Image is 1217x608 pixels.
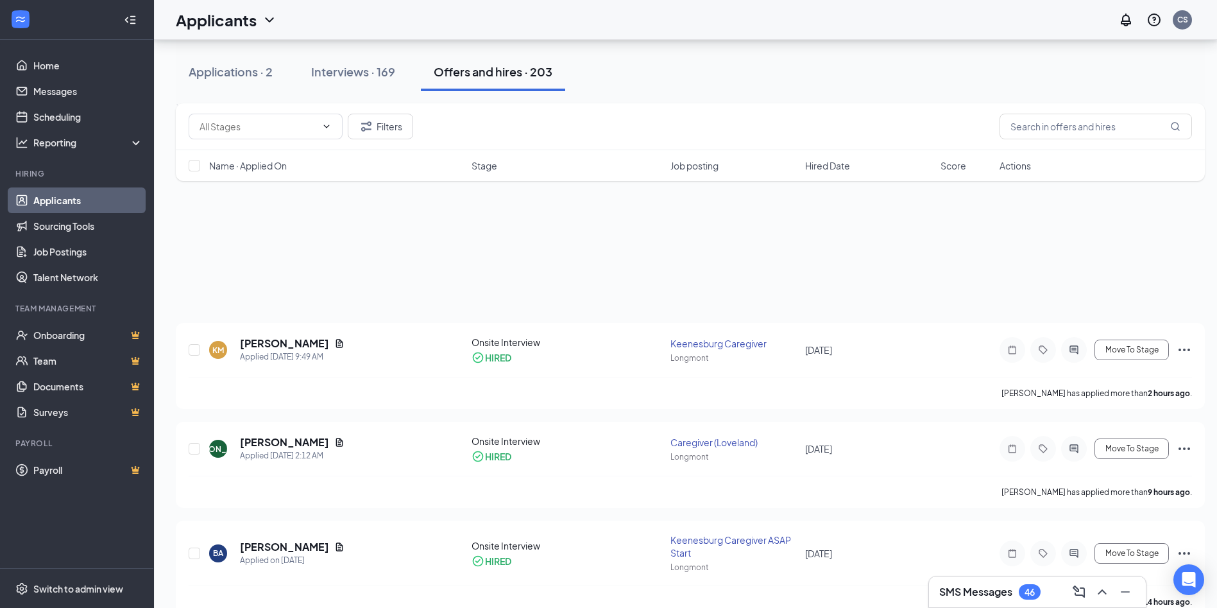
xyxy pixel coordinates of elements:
[15,168,140,179] div: Hiring
[472,450,484,463] svg: CheckmarkCircle
[805,344,832,356] span: [DATE]
[1005,548,1020,559] svg: Note
[209,159,287,172] span: Name · Applied On
[1035,345,1051,355] svg: Tag
[1001,487,1192,498] p: [PERSON_NAME] has applied more than .
[472,159,497,172] span: Stage
[334,542,345,552] svg: Document
[240,351,345,363] div: Applied [DATE] 9:49 AM
[240,449,345,462] div: Applied [DATE] 2:12 AM
[1069,582,1089,602] button: ComposeMessage
[805,548,832,559] span: [DATE]
[33,239,143,265] a: Job Postings
[176,9,257,31] h1: Applicants
[240,554,345,567] div: Applied on [DATE]
[670,352,798,363] div: Longmont
[1035,444,1051,454] svg: Tag
[1066,345,1082,355] svg: ActiveChat
[1000,159,1031,172] span: Actions
[670,159,719,172] span: Job posting
[1148,487,1190,497] b: 9 hours ago
[1005,345,1020,355] svg: Note
[1146,12,1162,28] svg: QuestionInfo
[1105,549,1159,558] span: Move To Stage
[1094,584,1110,600] svg: ChevronUp
[1035,548,1051,559] svg: Tag
[15,582,28,595] svg: Settings
[33,457,143,483] a: PayrollCrown
[33,136,144,149] div: Reporting
[33,104,143,130] a: Scheduling
[33,78,143,104] a: Messages
[348,114,413,139] button: Filter Filters
[434,64,552,80] div: Offers and hires · 203
[14,13,27,26] svg: WorkstreamLogo
[472,555,484,568] svg: CheckmarkCircle
[1005,444,1020,454] svg: Note
[1143,597,1190,607] b: 14 hours ago
[472,435,663,447] div: Onsite Interview
[321,121,332,132] svg: ChevronDown
[805,159,850,172] span: Hired Date
[1105,444,1159,453] span: Move To Stage
[670,337,798,350] div: Keenesburg Caregiver
[1170,121,1180,132] svg: MagnifyingGlass
[1177,441,1192,456] svg: Ellipses
[212,345,224,356] div: KM
[33,265,143,290] a: Talent Network
[15,438,140,449] div: Payroll
[359,119,374,134] svg: Filter
[1000,114,1192,139] input: Search in offers and hires
[1105,345,1159,354] span: Move To Stage
[240,540,329,554] h5: [PERSON_NAME]
[33,187,143,213] a: Applicants
[334,437,345,447] svg: Document
[1177,546,1192,561] svg: Ellipses
[1094,340,1169,360] button: Move To Stage
[472,351,484,364] svg: CheckmarkCircle
[1177,14,1188,25] div: CS
[472,336,663,349] div: Onsite Interview
[670,562,798,573] div: Longmont
[311,64,395,80] div: Interviews · 169
[670,451,798,462] div: Longmont
[1001,388,1192,399] p: [PERSON_NAME] has applied more than .
[472,539,663,552] div: Onsite Interview
[1071,584,1087,600] svg: ComposeMessage
[185,444,251,455] div: [PERSON_NAME]
[15,136,28,149] svg: Analysis
[805,443,832,455] span: [DATE]
[213,548,223,559] div: BA
[240,435,329,449] h5: [PERSON_NAME]
[939,585,1012,599] h3: SMS Messages
[1177,342,1192,358] svg: Ellipses
[670,534,798,559] div: Keenesburg Caregiver ASAP Start
[200,119,316,134] input: All Stages
[485,555,511,568] div: HIRED
[124,13,137,26] svg: Collapse
[240,336,329,351] h5: [PERSON_NAME]
[1118,584,1133,600] svg: Minimize
[33,348,143,374] a: TeamCrown
[940,159,966,172] span: Score
[1118,12,1134,28] svg: Notifications
[1173,564,1204,595] div: Open Intercom Messenger
[33,322,143,348] a: OnboardingCrown
[334,338,345,349] svg: Document
[1066,444,1082,454] svg: ActiveChat
[670,436,798,449] div: Caregiver (Loveland)
[1092,582,1112,602] button: ChevronUp
[1094,439,1169,459] button: Move To Stage
[485,351,511,364] div: HIRED
[33,399,143,425] a: SurveysCrown
[33,374,143,399] a: DocumentsCrown
[33,213,143,239] a: Sourcing Tools
[1066,548,1082,559] svg: ActiveChat
[262,12,277,28] svg: ChevronDown
[485,450,511,463] div: HIRED
[1115,582,1136,602] button: Minimize
[189,64,273,80] div: Applications · 2
[33,53,143,78] a: Home
[1094,543,1169,564] button: Move To Stage
[1025,587,1035,598] div: 46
